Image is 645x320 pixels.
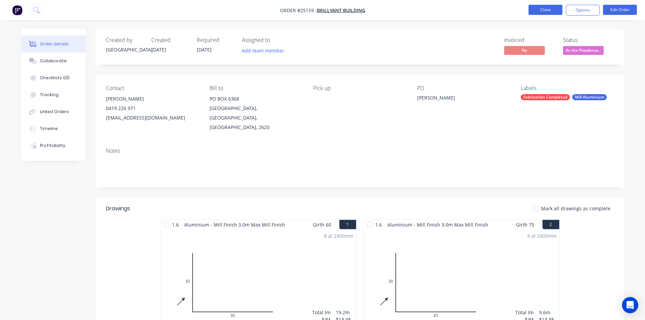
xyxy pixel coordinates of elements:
[280,7,317,14] span: Order #25159 -
[106,94,199,123] div: [PERSON_NAME]0419 226 971[EMAIL_ADDRESS][DOMAIN_NAME]
[521,94,570,100] div: Fabrication Completed
[151,37,189,43] div: Created
[504,46,545,55] span: No
[21,103,86,120] button: Linked Orders
[372,220,385,230] span: 1.6
[542,220,559,229] button: 2
[210,85,302,91] div: Bill to
[238,46,288,55] button: Add team member
[106,205,130,213] div: Drawings
[12,5,22,15] img: Factory
[40,143,65,149] div: Profitability
[151,46,166,53] span: [DATE]
[21,86,86,103] button: Tracking
[313,220,331,230] span: Girth 60
[312,309,330,316] div: Total lm
[324,232,353,239] div: 8 at 2400mm
[385,220,491,230] span: Aluminium - Mill Finish 3.0m Max Mill Finish
[21,36,86,52] button: Order details
[106,113,199,123] div: [EMAIL_ADDRESS][DOMAIN_NAME]
[417,85,510,91] div: PO
[417,94,502,104] div: [PERSON_NAME]
[541,205,610,212] span: Mark all drawings as complete
[181,220,288,230] span: Aluminium - Mill Finish 3.0m Max Mill Finish
[563,37,614,43] div: Status
[106,85,199,91] div: Contact
[40,58,67,64] div: Collaborate
[336,309,353,316] div: 19.2m
[106,148,614,154] div: Notes
[339,220,356,229] button: 1
[106,46,143,53] div: [GEOGRAPHIC_DATA]
[210,94,302,132] div: PO BOX 6368[GEOGRAPHIC_DATA], [GEOGRAPHIC_DATA], [GEOGRAPHIC_DATA], 2620
[515,309,534,316] div: Total lm
[210,104,302,132] div: [GEOGRAPHIC_DATA], [GEOGRAPHIC_DATA], [GEOGRAPHIC_DATA], 2620
[527,232,557,239] div: 4 at 2400mm
[21,120,86,137] button: Timeline
[317,7,365,14] a: BRILLYANT BUILDING
[242,46,288,55] button: Add team member
[521,85,614,91] div: Labels
[40,75,70,81] div: Checklists 0/0
[21,69,86,86] button: Checklists 0/0
[242,37,310,43] div: Assigned to
[169,220,181,230] span: 1.6
[572,94,607,100] div: Mill Aluminium
[40,92,59,98] div: Tracking
[210,94,302,104] div: PO BOX 6368
[563,46,604,56] button: At the Powderco...
[21,52,86,69] button: Collaborate
[622,297,638,313] div: Open Intercom Messenger
[197,37,234,43] div: Required
[40,41,69,47] div: Order details
[516,220,534,230] span: Girth 75
[40,126,58,132] div: Timeline
[529,5,562,15] button: Close
[106,104,199,113] div: 0419 226 971
[106,37,143,43] div: Created by
[539,309,557,316] div: 9.6m
[563,46,604,55] span: At the Powderco...
[21,137,86,154] button: Profitability
[106,94,199,104] div: [PERSON_NAME]
[603,5,637,15] button: Edit Order
[313,85,406,91] div: Pick up
[40,109,69,115] div: Linked Orders
[504,37,555,43] div: Invoiced
[566,5,600,16] button: Options
[197,46,212,53] span: [DATE]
